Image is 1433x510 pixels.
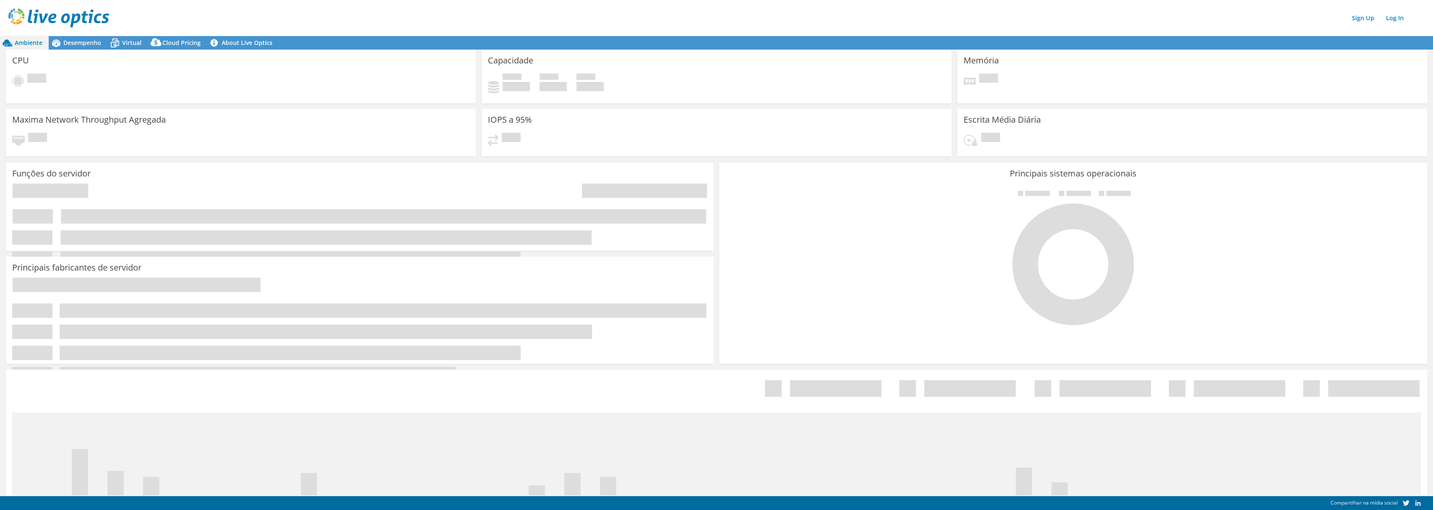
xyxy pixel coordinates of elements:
span: Pendente [979,74,998,85]
h4: 0 GiB [540,82,567,91]
h3: Principais fabricantes de servidor [12,263,141,272]
h3: Memória [964,56,999,65]
span: Virtual [122,39,141,47]
h3: Maxima Network Throughput Agregada [12,115,166,124]
h3: Capacidade [488,56,533,65]
h3: Funções do servidor [12,169,91,178]
img: live_optics_svg.svg [8,8,109,27]
span: Pendente [981,133,1000,144]
span: Total [576,74,595,82]
a: Log In [1382,12,1408,24]
span: Ambiente [15,39,42,47]
h3: IOPS a 95% [488,115,532,124]
h3: Escrita Média Diária [964,115,1041,124]
h3: Principais sistemas operacionais [726,169,1420,178]
a: Sign Up [1348,12,1378,24]
h4: 0 GiB [503,82,530,91]
a: About Live Optics [207,36,279,50]
span: Desempenho [63,39,101,47]
h4: 0 GiB [576,82,604,91]
span: Pendente [28,133,47,144]
span: Usado [503,74,521,82]
span: Disponível [540,74,558,82]
span: Compartilhar na mídia social [1331,499,1398,506]
span: Cloud Pricing [162,39,201,47]
span: Pendente [502,133,521,144]
span: Pendente [27,74,46,85]
h3: CPU [12,56,29,65]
